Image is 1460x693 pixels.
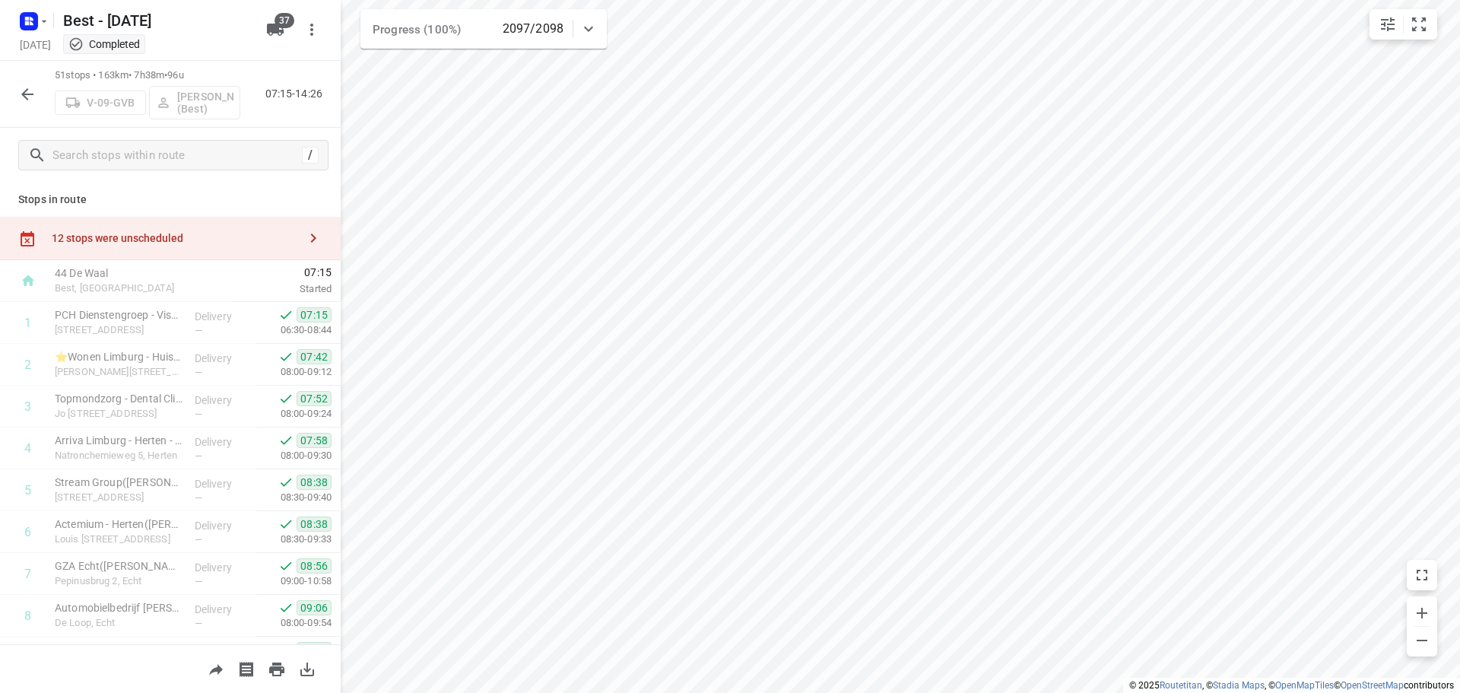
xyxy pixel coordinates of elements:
span: — [195,367,202,378]
p: Best, [GEOGRAPHIC_DATA] [55,281,213,296]
span: Download route [292,661,322,676]
span: — [195,408,202,420]
span: 96u [167,69,183,81]
span: 07:42 [297,349,332,364]
p: 08:00-09:24 [256,406,332,421]
p: Natronchemieweg 5, Herten [55,448,182,463]
p: De Loop, Echt [55,615,182,631]
svg: Done [278,558,294,574]
div: 3 [24,399,31,414]
span: 09:06 [297,600,332,615]
span: Progress (100%) [373,23,461,37]
span: 08:38 [297,475,332,490]
p: 08:30-09:33 [256,532,332,547]
div: small contained button group [1370,9,1437,40]
p: Devotrom Verkeer & Infra - Echt(Brenda Otten-Renet) [55,642,182,657]
button: Map settings [1373,9,1403,40]
span: — [195,450,202,462]
a: Routetitan [1160,680,1202,691]
p: Delivery [195,518,251,533]
span: Share route [201,661,231,676]
div: 8 [24,609,31,623]
p: Louis Eijssenweg 1, Herten [55,532,182,547]
span: — [195,492,202,504]
p: Delivery [195,644,251,659]
p: 09:00-10:58 [256,574,332,589]
div: 6 [24,525,31,539]
p: 07:15-14:26 [265,86,328,102]
span: 07:58 [297,433,332,448]
p: Actemium - Herten(Inge Jansen) [55,517,182,532]
svg: Done [278,433,294,448]
p: 08:00-09:30 [256,448,332,463]
div: 4 [24,441,31,456]
div: 5 [24,483,31,497]
span: — [195,534,202,545]
p: 06:30-08:44 [256,323,332,338]
svg: Done [278,600,294,615]
p: 2097/2098 [503,20,563,38]
button: Fit zoom [1404,9,1434,40]
p: 08:30-09:40 [256,490,332,505]
p: GZA Echt([PERSON_NAME]) [55,558,182,574]
div: 1 [24,316,31,330]
span: — [195,576,202,587]
p: 08:00-09:54 [256,615,332,631]
p: Stream Group(Nancy Swakhoven) [55,475,182,490]
p: Delivery [195,476,251,491]
p: Merumerbroekweg 2, Herten [55,490,182,505]
svg: Done [278,517,294,532]
p: Arriva Limburg - Herten - Bus(Dyana van den Bosch) [55,433,182,448]
p: Begijnhofweg 9, Kelpen-oler [55,323,182,338]
p: ⭐Wonen Limburg - Huis Roermond(Patrick Willems) [55,349,182,364]
p: 08:00-09:12 [256,364,332,380]
span: 08:56 [297,558,332,574]
span: Print shipping labels [231,661,262,676]
span: 08:38 [297,517,332,532]
span: • [164,69,167,81]
span: — [195,325,202,336]
p: Automobielbedrijf H.M. Geurts BV(Ruben Geurts) [55,600,182,615]
p: Delivery [195,351,251,366]
p: 44 De Waal [55,265,213,281]
p: Delivery [195,434,251,450]
input: Search stops within route [52,144,302,167]
p: 51 stops • 163km • 7h38m [55,68,240,83]
svg: Done [278,349,294,364]
a: OpenMapTiles [1275,680,1334,691]
p: PCH Dienstengroep - Visser & Smit Hanab - Kelpen Oler(Dion Boezaart) [55,307,182,323]
div: 2 [24,358,31,372]
div: / [302,147,319,164]
div: 12 stops were unscheduled [52,232,298,244]
span: 07:15 [231,265,332,280]
p: Delivery [195,602,251,617]
span: Print route [262,661,292,676]
button: More [297,14,327,45]
li: © 2025 , © , © © contributors [1129,680,1454,691]
p: Delivery [195,309,251,324]
span: 37 [275,13,294,28]
p: Delivery [195,560,251,575]
div: Progress (100%)2097/2098 [360,9,607,49]
p: Jo Calsstraat 130, Herten [55,406,182,421]
p: Pepinusbrug 2, Echt [55,574,182,589]
p: Started [231,281,332,297]
svg: Done [278,307,294,323]
div: 7 [24,567,31,581]
svg: Done [278,642,294,657]
span: 09:08 [297,642,332,657]
p: Stops in route [18,192,322,208]
button: 37 [260,14,290,45]
span: 07:15 [297,307,332,323]
div: This project completed. You cannot make any changes to it. [68,37,140,52]
span: 07:52 [297,391,332,406]
a: Stadia Maps [1213,680,1265,691]
svg: Done [278,475,294,490]
p: Willem II Singel 25, Roermond [55,364,182,380]
a: OpenStreetMap [1341,680,1404,691]
span: — [195,618,202,629]
p: Topmondzorg - Dental Clinics - Herten(Medewerker Herten) [55,391,182,406]
p: Delivery [195,393,251,408]
svg: Done [278,391,294,406]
